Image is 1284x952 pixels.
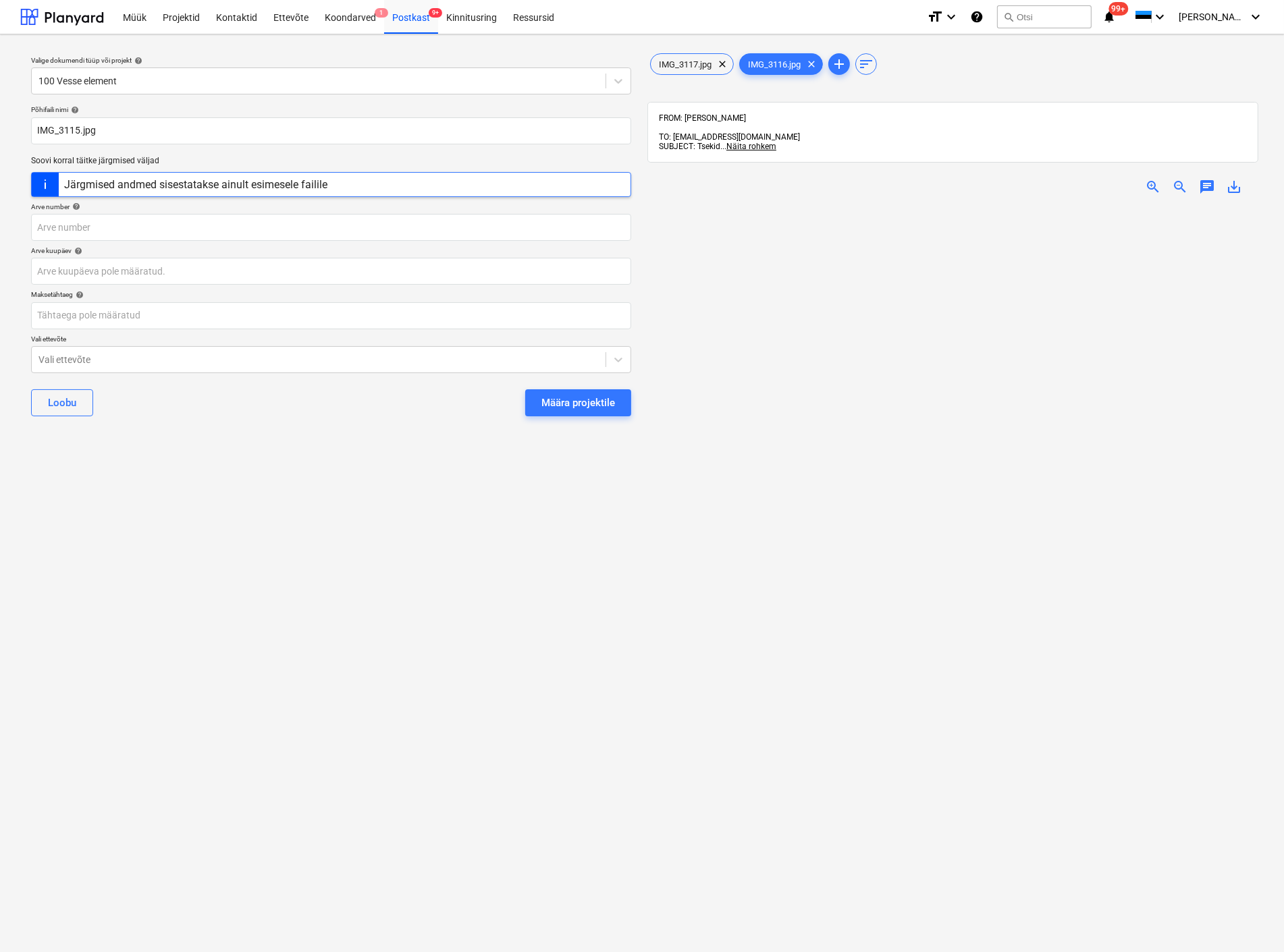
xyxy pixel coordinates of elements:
[739,53,823,75] div: IMG_3116.jpg
[31,258,631,285] input: Arve kuupäeva pole määratud.
[997,5,1092,28] button: Otsi
[1172,179,1188,195] span: zoom_out
[650,53,734,75] div: IMG_3117.jpg
[70,202,80,211] span: help
[72,247,82,255] span: help
[525,389,631,416] button: Määra projektile
[31,335,631,346] p: Vali ettevõte
[659,113,746,123] span: FROM: [PERSON_NAME]
[31,246,631,255] div: Arve kuupäev
[541,394,615,412] div: Määra projektile
[31,155,631,167] p: Soovi korral täitke järgmised väljad
[31,290,631,299] div: Maksetähtaeg
[1248,9,1264,25] i: keyboard_arrow_down
[720,142,776,151] span: ...
[858,56,874,72] span: sort
[1199,179,1215,195] span: chat
[726,142,776,151] span: Näita rohkem
[73,291,84,299] span: help
[1003,11,1014,22] span: search
[1216,887,1284,952] iframe: Chat Widget
[31,56,631,65] div: Valige dokumendi tüüp või projekt
[31,117,631,144] input: Põhifaili nimi
[31,214,631,241] input: Arve number
[927,9,943,25] i: format_size
[970,9,984,25] i: Abikeskus
[943,9,959,25] i: keyboard_arrow_down
[740,59,809,69] span: IMG_3116.jpg
[1102,9,1116,25] i: notifications
[429,8,442,18] span: 9+
[1216,887,1284,952] div: Vestlusvidin
[714,56,730,72] span: clear
[31,302,631,329] input: Tähtaega pole määratud
[659,142,720,151] span: SUBJECT: Tsekid
[1145,179,1161,195] span: zoom_in
[31,202,631,211] div: Arve number
[831,56,847,72] span: add
[68,106,79,114] span: help
[1226,179,1242,195] span: save_alt
[651,59,720,69] span: IMG_3117.jpg
[1179,11,1246,22] span: [PERSON_NAME] [MEDICAL_DATA]
[1152,9,1168,25] i: keyboard_arrow_down
[31,105,631,114] div: Põhifaili nimi
[48,394,76,412] div: Loobu
[1109,2,1129,16] span: 99+
[375,8,388,18] span: 1
[31,389,93,416] button: Loobu
[803,56,820,72] span: clear
[132,57,142,65] span: help
[64,178,327,191] div: Järgmised andmed sisestatakse ainult esimesele failile
[659,132,800,142] span: TO: [EMAIL_ADDRESS][DOMAIN_NAME]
